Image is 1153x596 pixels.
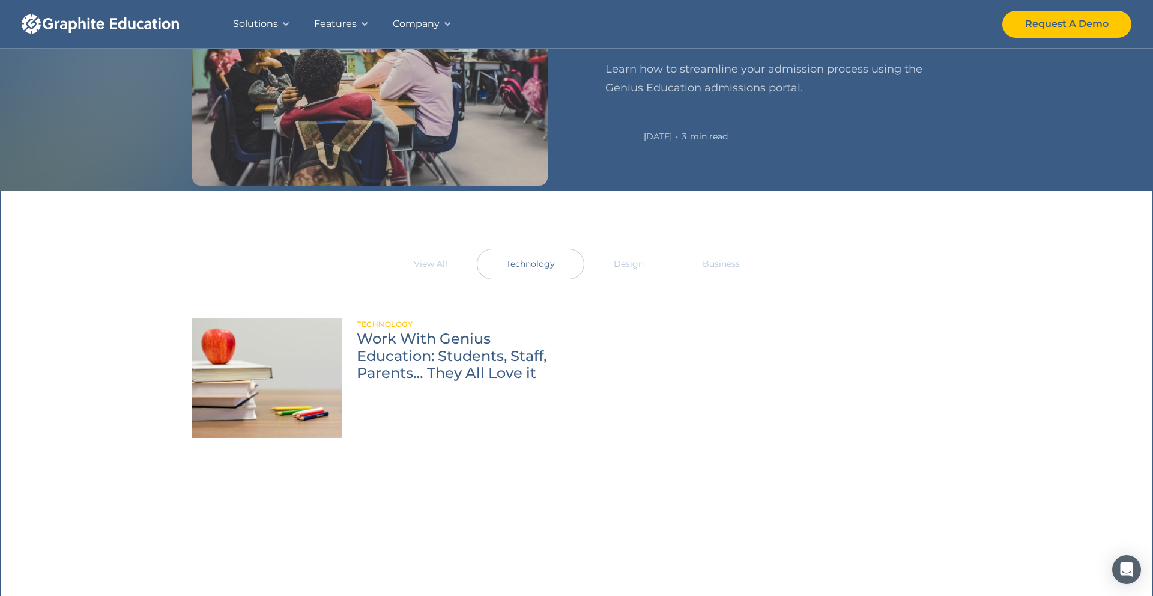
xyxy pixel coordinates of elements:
[414,259,447,269] div: View All
[644,129,672,144] div: [DATE]
[314,16,357,32] div: Features
[233,16,278,32] div: Solutions
[690,129,728,144] div: min read
[644,119,728,129] div: Admin
[506,259,555,269] div: Technology
[703,259,740,269] div: Business
[1002,11,1131,38] a: Request A Demo
[357,330,557,382] h4: Work With Genius Education: Students, Staff, Parents… They All Love it
[605,60,961,98] p: Learn how to streamline your admission process using the Genius Education admissions portal.
[357,392,557,493] p: Genius Education benefits all of our 100K+ daily users by providing seamless software that helps ...
[1112,555,1141,584] div: Open Intercom Messenger
[614,259,644,269] div: Design
[393,16,440,32] div: Company
[1025,16,1109,32] div: Request A Demo
[357,318,557,330] div: Technology
[682,129,686,144] div: 3
[676,129,678,144] div: •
